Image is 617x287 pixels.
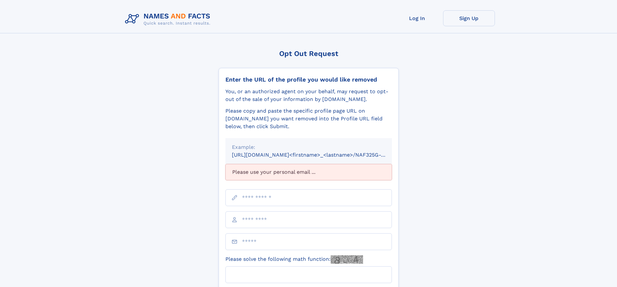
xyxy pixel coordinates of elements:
div: Please use your personal email ... [225,164,392,180]
a: Log In [391,10,443,26]
label: Please solve the following math function: [225,255,363,264]
div: Example: [232,143,385,151]
div: Please copy and paste the specific profile page URL on [DOMAIN_NAME] you want removed into the Pr... [225,107,392,130]
a: Sign Up [443,10,495,26]
div: Opt Out Request [219,50,399,58]
small: [URL][DOMAIN_NAME]<firstname>_<lastname>/NAF325G-xxxxxxxx [232,152,404,158]
div: Enter the URL of the profile you would like removed [225,76,392,83]
div: You, or an authorized agent on your behalf, may request to opt-out of the sale of your informatio... [225,88,392,103]
img: Logo Names and Facts [122,10,216,28]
